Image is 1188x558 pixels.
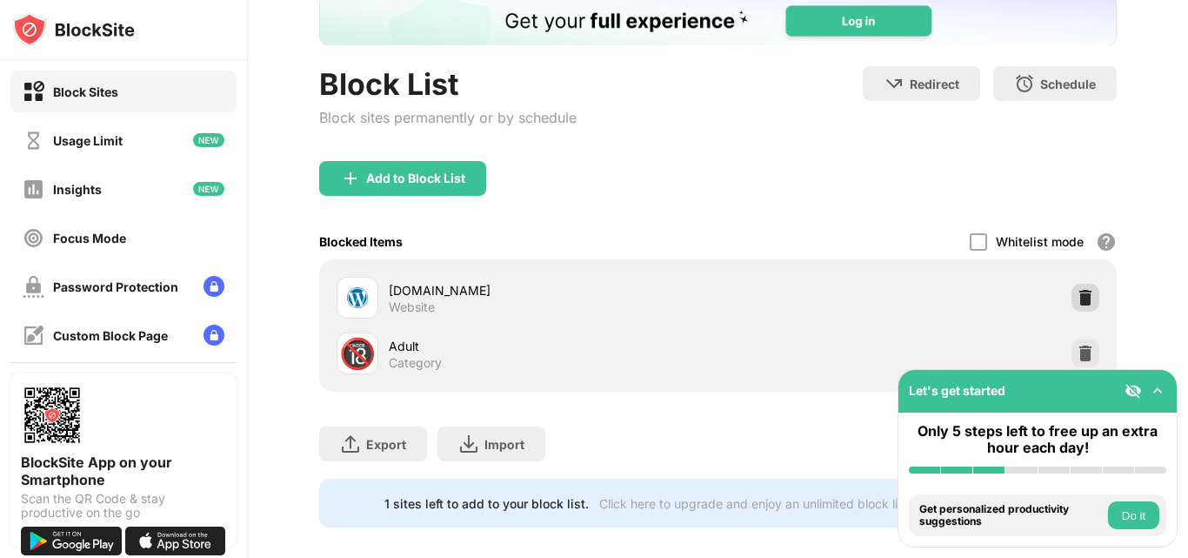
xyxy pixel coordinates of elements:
[1125,382,1142,400] img: eye-not-visible.svg
[23,130,44,151] img: time-usage-off.svg
[319,234,403,249] div: Blocked Items
[910,77,959,91] div: Redirect
[484,437,524,452] div: Import
[389,355,442,371] div: Category
[339,336,376,372] div: 🔞
[21,492,226,520] div: Scan the QR Code & stay productive on the go
[319,109,577,126] div: Block sites permanently or by schedule
[204,325,224,346] img: lock-menu.svg
[909,383,1005,398] div: Let's get started
[366,171,465,185] div: Add to Block List
[12,12,135,47] img: logo-blocksite.svg
[919,503,1104,528] div: Get personalized productivity suggestions
[319,66,577,102] div: Block List
[384,496,589,511] div: 1 sites left to add to your block list.
[1040,77,1096,91] div: Schedule
[23,178,44,200] img: insights-off.svg
[53,133,123,148] div: Usage Limit
[193,133,224,147] img: new-icon.svg
[996,234,1084,249] div: Whitelist mode
[389,281,718,299] div: [DOMAIN_NAME]
[21,454,226,488] div: BlockSite App on your Smartphone
[204,276,224,297] img: lock-menu.svg
[21,384,83,447] img: options-page-qr-code.png
[125,527,226,555] img: download-on-the-app-store.svg
[389,299,435,315] div: Website
[23,81,44,103] img: block-on.svg
[909,423,1166,456] div: Only 5 steps left to free up an extra hour each day!
[21,527,122,555] img: get-it-on-google-play.svg
[53,231,126,245] div: Focus Mode
[53,328,168,343] div: Custom Block Page
[1149,382,1166,400] img: omni-setup-toggle.svg
[53,182,102,197] div: Insights
[23,276,44,298] img: password-protection-off.svg
[53,84,118,99] div: Block Sites
[347,287,368,308] img: favicons
[1108,501,1159,529] button: Do it
[366,437,406,452] div: Export
[53,279,178,294] div: Password Protection
[23,227,44,249] img: focus-off.svg
[23,325,44,346] img: customize-block-page-off.svg
[389,337,718,355] div: Adult
[193,182,224,196] img: new-icon.svg
[599,496,911,511] div: Click here to upgrade and enjoy an unlimited block list.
